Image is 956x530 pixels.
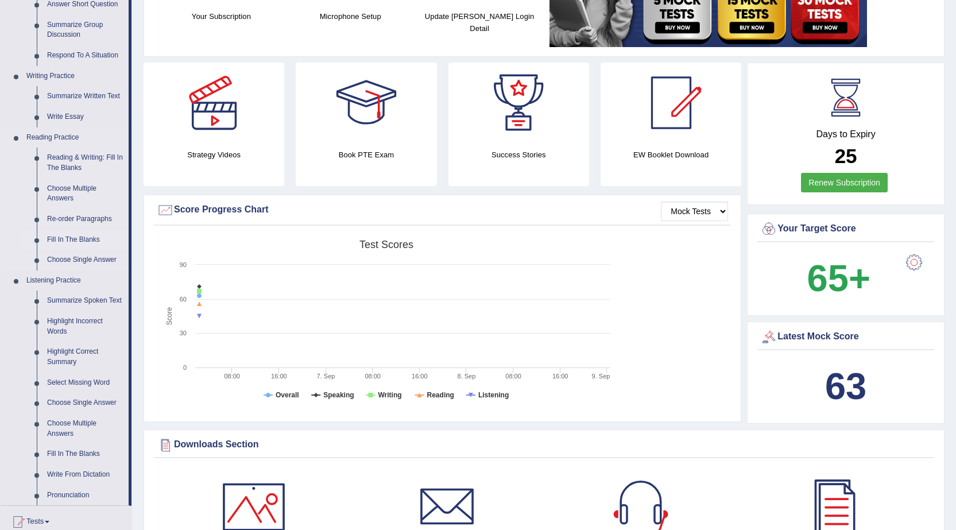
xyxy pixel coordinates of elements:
[157,436,931,454] div: Downloads Section
[592,373,610,380] tspan: 9. Sep
[317,373,335,380] tspan: 7. Sep
[458,373,476,380] tspan: 8. Sep
[157,202,728,219] div: Score Progress Chart
[180,330,187,336] text: 30
[21,66,129,87] a: Writing Practice
[165,307,173,326] tspan: Score
[378,391,401,399] tspan: Writing
[427,391,454,399] tspan: Reading
[224,373,240,380] text: 08:00
[21,270,129,291] a: Listening Practice
[42,148,129,178] a: Reading & Writing: Fill In The Blanks
[42,230,129,250] a: Fill In The Blanks
[552,373,568,380] text: 16:00
[801,173,888,192] a: Renew Subscription
[42,342,129,372] a: Highlight Correct Summary
[835,145,857,167] b: 25
[296,149,436,161] h4: Book PTE Exam
[42,291,129,311] a: Summarize Spoken Text
[42,15,129,45] a: Summarize Group Discussion
[42,444,129,465] a: Fill In The Blanks
[825,365,866,407] b: 63
[760,220,931,238] div: Your Target Score
[42,413,129,444] a: Choose Multiple Answers
[42,107,129,127] a: Write Essay
[365,373,381,380] text: 08:00
[276,391,299,399] tspan: Overall
[183,364,187,371] text: 0
[448,149,589,161] h4: Success Stories
[42,311,129,342] a: Highlight Incorrect Words
[760,129,931,140] h4: Days to Expiry
[271,373,287,380] text: 16:00
[42,45,129,66] a: Respond To A Situation
[180,296,187,303] text: 60
[421,10,539,34] h4: Update [PERSON_NAME] Login Detail
[412,373,428,380] text: 16:00
[359,239,413,250] tspan: Test scores
[323,391,354,399] tspan: Speaking
[42,393,129,413] a: Choose Single Answer
[807,257,870,299] b: 65+
[42,179,129,209] a: Choose Multiple Answers
[42,86,129,107] a: Summarize Written Text
[162,10,280,22] h4: Your Subscription
[505,373,521,380] text: 08:00
[292,10,409,22] h4: Microphone Setup
[42,209,129,230] a: Re-order Paragraphs
[760,328,931,346] div: Latest Mock Score
[42,373,129,393] a: Select Missing Word
[21,127,129,148] a: Reading Practice
[144,149,284,161] h4: Strategy Videos
[42,485,129,506] a: Pronunciation
[478,391,509,399] tspan: Listening
[42,465,129,485] a: Write From Dictation
[601,149,741,161] h4: EW Booklet Download
[42,250,129,270] a: Choose Single Answer
[180,261,187,268] text: 90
